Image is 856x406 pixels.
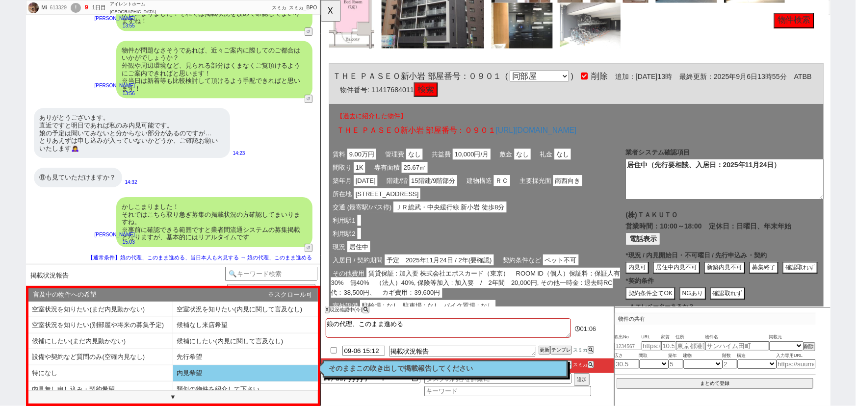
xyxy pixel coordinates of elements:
[661,341,676,351] input: 10.5
[225,267,318,281] input: 🔍キーワード検索
[723,359,737,369] input: 2
[110,0,159,15] div: アイレントホーム[GEOGRAPHIC_DATA]
[35,188,61,200] span: [DATE]
[173,317,318,333] li: 候補なし来店希望
[328,250,365,263] button: 電話表示
[173,365,318,381] li: 内見希望
[11,288,49,300] span: その他費用
[95,15,135,23] p: [PERSON_NAME]
[173,349,318,365] li: 先行希望
[116,197,312,247] div: かしこまりました！ それではこちら取り急ぎ募集の掲載状況の方確認してまいりますね。 ※事前に確認できる範囲ですと業者間流通システムの募集掲載となりますが、基本的にはリアルタイムです
[669,359,683,369] input: 5
[13,77,194,87] span: ＴＨＥ ＰＡＳＥＯ新小岩 部屋番号：０９０１
[309,78,378,86] span: 追加：[DATE]13時
[334,325,541,334] p: * エレベーターあるか？
[487,14,530,30] button: 物件検索
[617,378,814,389] button: まとめて登録
[777,359,816,369] input: https://suumo.jp/chintai/jnc_000022489271
[325,306,330,313] button: X
[190,160,208,172] span: 敷金
[496,281,534,295] button: 確認取れず
[88,254,312,260] span: 【通常条件】娘の代理、このまま進める、当日本人も内見する → 娘の代理、このまま進める
[723,352,737,360] span: 階数
[580,325,597,332] span: 01:06
[615,343,642,350] input: 1234567
[328,297,541,307] p: * 契約条件
[11,231,39,243] span: 利用駅1
[227,284,316,308] button: 物件不明 （良い無し） 緩和した条件→OK (物件への感想)
[28,302,173,318] li: 空室状況を知りたい(まだ内見動かない)
[572,362,588,367] span: スミカ
[777,352,816,360] span: 入力専用URL
[87,174,115,186] span: 25.67㎡
[11,217,78,228] span: 交通 (最寄駅/バス停)
[251,160,269,172] span: なし
[173,381,318,398] li: 類似の物件を紹介して下さい
[378,78,501,86] span: 最終更新：2025年9月6日13時55分
[804,342,815,351] button: 削除
[35,174,48,186] span: 1K
[676,333,705,341] span: 住所
[85,4,88,12] div: 9
[28,365,173,381] li: 特になし
[11,288,322,320] span: 賃貸保証 : 加入要 株式会社エポスカード（東京） ROOM iD（個人）保証料：保証人有30% 無40% （法人）40%, 保険等加入 : 加入要 / 2年間 20,000円, その他一時金 ...
[95,238,135,246] p: 15:03
[11,259,28,271] span: 現況
[287,77,309,87] span: 削除
[28,333,173,350] li: 候補にしたい(まだ内見動かない)
[47,4,69,12] div: 613329
[28,2,39,13] img: 0h19dA3_VCbhZJOH0o87EQaTlobXxqSTcEMg0gcCw8ZHYgCCgXZF8oJy9tNnUnASkSZg4pJXQ9MiJFKxlwV26SIk4IMCFwDC9...
[328,227,384,235] span: (株)ＴＡＫＵＴＯ
[305,95,312,103] button: ↺
[67,160,92,172] span: 管理費
[11,245,39,257] span: 利用駅2
[424,373,571,384] input: タスクの内容を詳細に
[412,281,456,295] button: 新築内見不可
[28,160,59,172] span: 9.00万円
[69,188,95,200] span: 階建/階
[418,309,456,322] button: 確認取れず
[40,4,47,12] div: Mi
[188,135,275,145] a: [URL][DOMAIN_NAME]
[239,274,277,285] span: ペット不可
[572,347,588,353] span: スミカ
[183,3,249,52] img: 1757129677909_6557029_15.jpg
[539,346,550,355] button: 更新
[233,150,245,157] p: 14:23
[305,244,312,252] button: ↺
[100,89,126,104] button: 検索
[11,203,35,214] span: 所在地
[35,203,107,214] span: [STREET_ADDRESS]
[95,231,135,239] p: [PERSON_NAME]
[325,307,372,312] div: 現況確認中(今)
[28,349,173,365] li: 設備や契約など質問のみ(空確内見なし)
[305,27,312,36] button: ↺
[509,78,528,86] span: ATBB
[28,317,173,333] li: 空室状況を知りたい(別部屋や将来の募集予定)
[272,5,286,10] span: スミカ
[31,272,69,279] span: 掲載状況報告
[194,77,201,87] span: (
[615,359,639,369] input: 30.5
[117,160,142,172] span: 共益費
[71,3,81,13] div: !
[257,3,322,52] img: 1757129677909_6557029_16.jpg
[186,188,204,200] span: ＲＣ
[125,178,137,186] p: 14:32
[28,259,53,271] span: 居住中
[28,390,318,404] div: ▼
[55,174,87,186] span: 専有面積
[33,291,97,299] span: 言及中の物件への希望
[34,168,122,187] div: ⑧も見ていただけますか？
[268,291,313,299] span: ※スクロール可
[194,274,239,285] span: 契約条件など
[17,120,533,129] p: 【過去に紹介した物件】
[155,188,186,200] span: 建物構造
[639,352,669,360] span: 間取
[95,22,135,30] p: 13:55
[642,333,661,341] span: URL
[208,160,226,172] span: なし
[92,160,109,172] span: なし
[669,352,683,360] span: 築年
[328,238,410,248] span: 営業時間：10:00～18:00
